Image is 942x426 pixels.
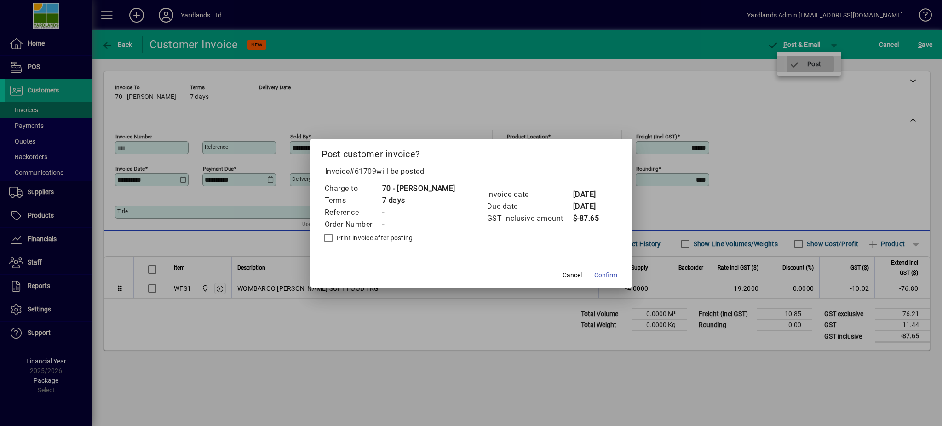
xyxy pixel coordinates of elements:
td: - [382,219,455,230]
label: Print invoice after posting [335,233,413,242]
td: - [382,207,455,219]
td: Invoice date [487,189,573,201]
td: [DATE] [573,189,609,201]
button: Cancel [557,267,587,284]
td: $-87.65 [573,213,609,225]
td: Terms [324,195,382,207]
span: Cancel [563,271,582,280]
td: Due date [487,201,573,213]
td: GST inclusive amount [487,213,573,225]
p: Invoice will be posted . [322,166,621,177]
h2: Post customer invoice? [310,139,632,166]
td: [DATE] [573,201,609,213]
td: Charge to [324,183,382,195]
button: Confirm [591,267,621,284]
td: Reference [324,207,382,219]
td: 70 - [PERSON_NAME] [382,183,455,195]
td: 7 days [382,195,455,207]
span: Confirm [594,271,617,280]
td: Order Number [324,219,382,230]
span: #61709 [350,167,376,176]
